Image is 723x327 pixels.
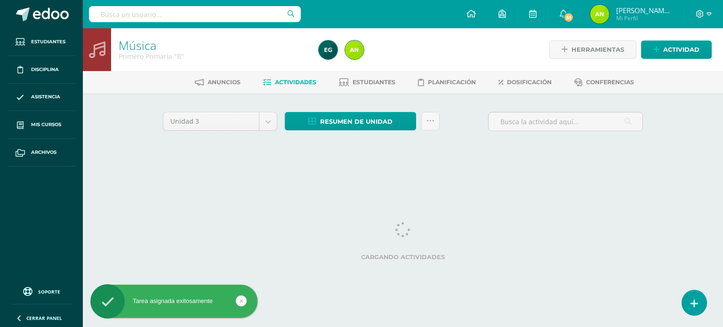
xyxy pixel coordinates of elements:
span: Mis cursos [31,121,61,128]
a: Archivos [8,139,75,167]
span: Asistencia [31,93,60,101]
span: Anuncios [208,79,241,86]
span: Actividades [275,79,316,86]
span: Resumen de unidad [320,113,393,130]
span: Unidad 3 [170,112,252,130]
a: Herramientas [549,40,636,59]
span: Cerrar panel [26,315,62,321]
a: Música [119,37,156,53]
input: Busca la actividad aquí... [489,112,643,131]
a: Estudiantes [339,75,395,90]
a: Conferencias [574,75,634,90]
span: Mi Perfil [616,14,673,22]
input: Busca un usuario... [89,6,301,22]
a: Planificación [418,75,476,90]
span: Estudiantes [31,38,65,46]
span: Disciplina [31,66,59,73]
a: Dosificación [498,75,552,90]
span: Dosificación [507,79,552,86]
div: Tarea asignada exitosamente [90,297,257,305]
label: Cargando actividades [163,254,643,261]
a: Asistencia [8,84,75,112]
a: Mis cursos [8,111,75,139]
span: Estudiantes [353,79,395,86]
h1: Música [119,39,307,52]
span: Archivos [31,149,56,156]
img: e0a81609c61a83c3d517c35959a17569.png [345,40,364,59]
img: e0a81609c61a83c3d517c35959a17569.png [590,5,609,24]
a: Disciplina [8,56,75,84]
span: Soporte [38,288,60,295]
span: [PERSON_NAME][US_STATE] [616,6,673,15]
a: Actividad [641,40,712,59]
a: Resumen de unidad [285,112,416,130]
span: Conferencias [586,79,634,86]
a: Anuncios [195,75,241,90]
span: Actividad [663,41,699,58]
a: Actividades [263,75,316,90]
a: Soporte [11,285,72,297]
div: Primero Primaria 'B' [119,52,307,61]
span: Herramientas [571,41,624,58]
img: 4615313cb8110bcdf70a3d7bb033b77e.png [319,40,337,59]
span: Planificación [428,79,476,86]
span: 51 [563,12,574,23]
a: Estudiantes [8,28,75,56]
a: Unidad 3 [163,112,277,130]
